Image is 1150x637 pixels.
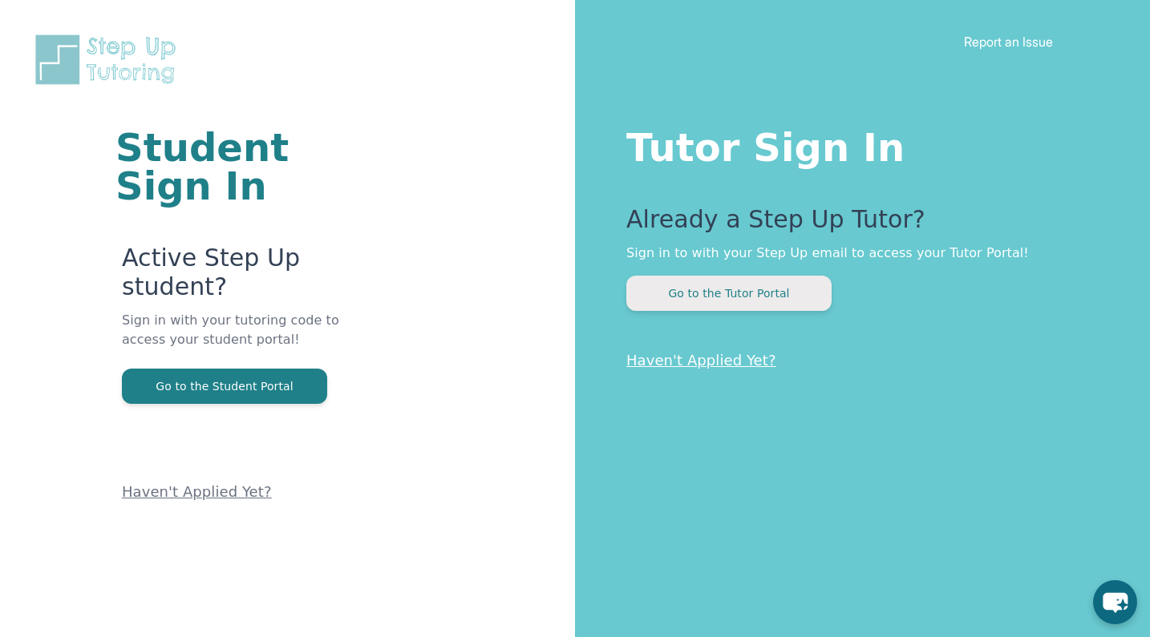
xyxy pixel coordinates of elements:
a: Haven't Applied Yet? [626,352,776,369]
button: chat-button [1093,580,1137,624]
button: Go to the Student Portal [122,369,327,404]
p: Sign in to with your Step Up email to access your Tutor Portal! [626,244,1086,263]
h1: Tutor Sign In [626,122,1086,167]
p: Already a Step Up Tutor? [626,205,1086,244]
a: Go to the Student Portal [122,378,327,393]
p: Active Step Up student? [122,244,383,311]
a: Go to the Tutor Portal [626,285,832,300]
p: Sign in with your tutoring code to access your student portal! [122,311,383,369]
a: Report an Issue [964,34,1053,50]
a: Haven't Applied Yet? [122,483,272,500]
h1: Student Sign In [115,128,383,205]
img: Step Up Tutoring horizontal logo [32,32,186,87]
button: Go to the Tutor Portal [626,276,832,311]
